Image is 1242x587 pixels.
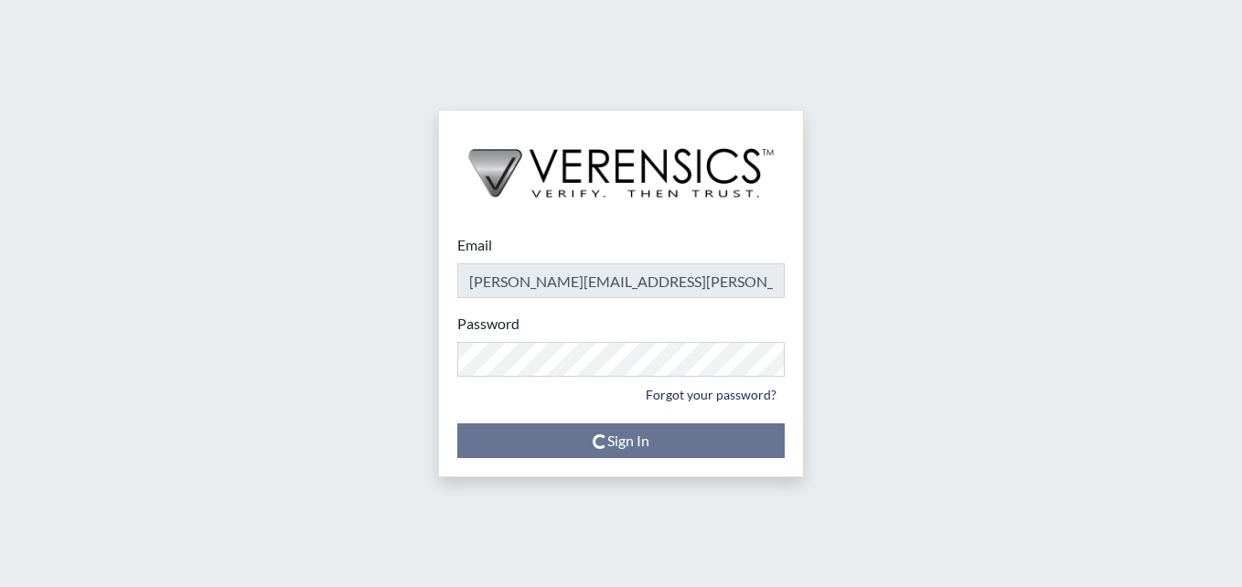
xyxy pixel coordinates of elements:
[637,380,785,409] a: Forgot your password?
[457,423,785,458] button: Sign In
[457,313,519,335] label: Password
[439,111,803,217] img: logo-wide-black.2aad4157.png
[457,234,492,256] label: Email
[457,263,785,298] input: Email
